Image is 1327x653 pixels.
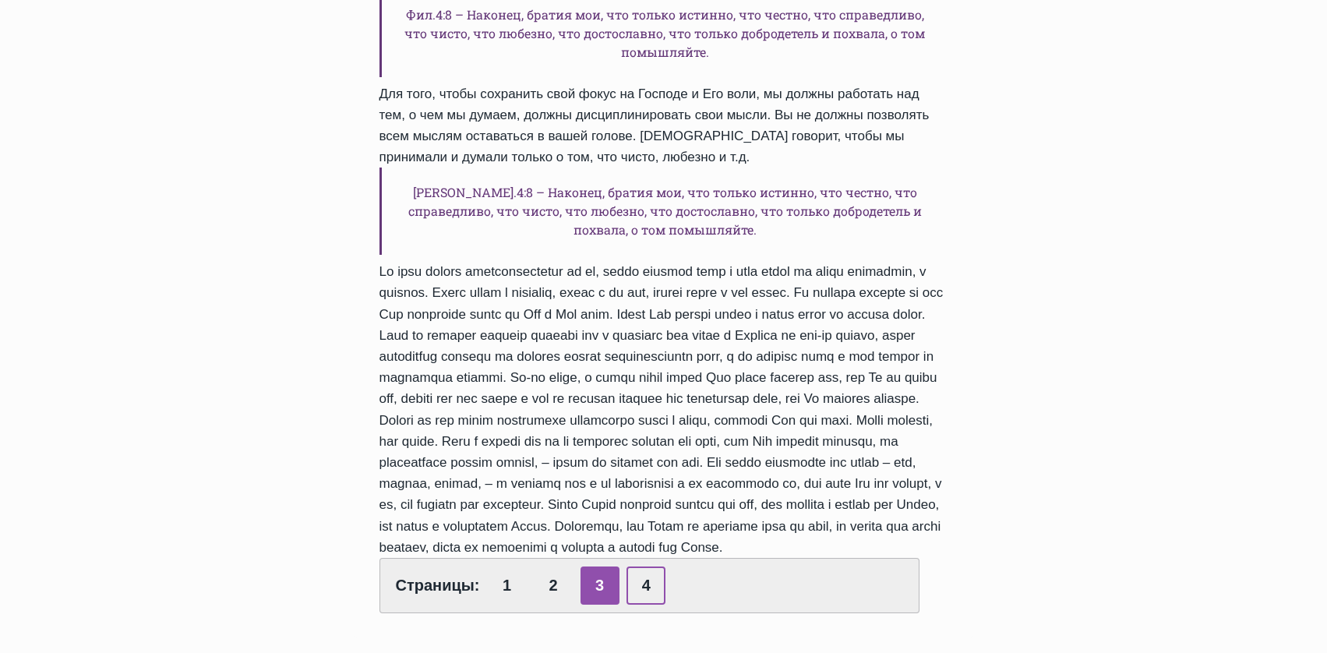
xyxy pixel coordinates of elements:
div: Страницы: [379,558,920,613]
a: 4 [626,567,665,605]
a: 2 [534,567,573,605]
h6: [PERSON_NAME].4:8 – Наконец, братия мои, что только истинно, что честно, что справедливо, что чис... [379,168,948,255]
span: 3 [581,567,619,605]
a: 1 [488,567,527,605]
